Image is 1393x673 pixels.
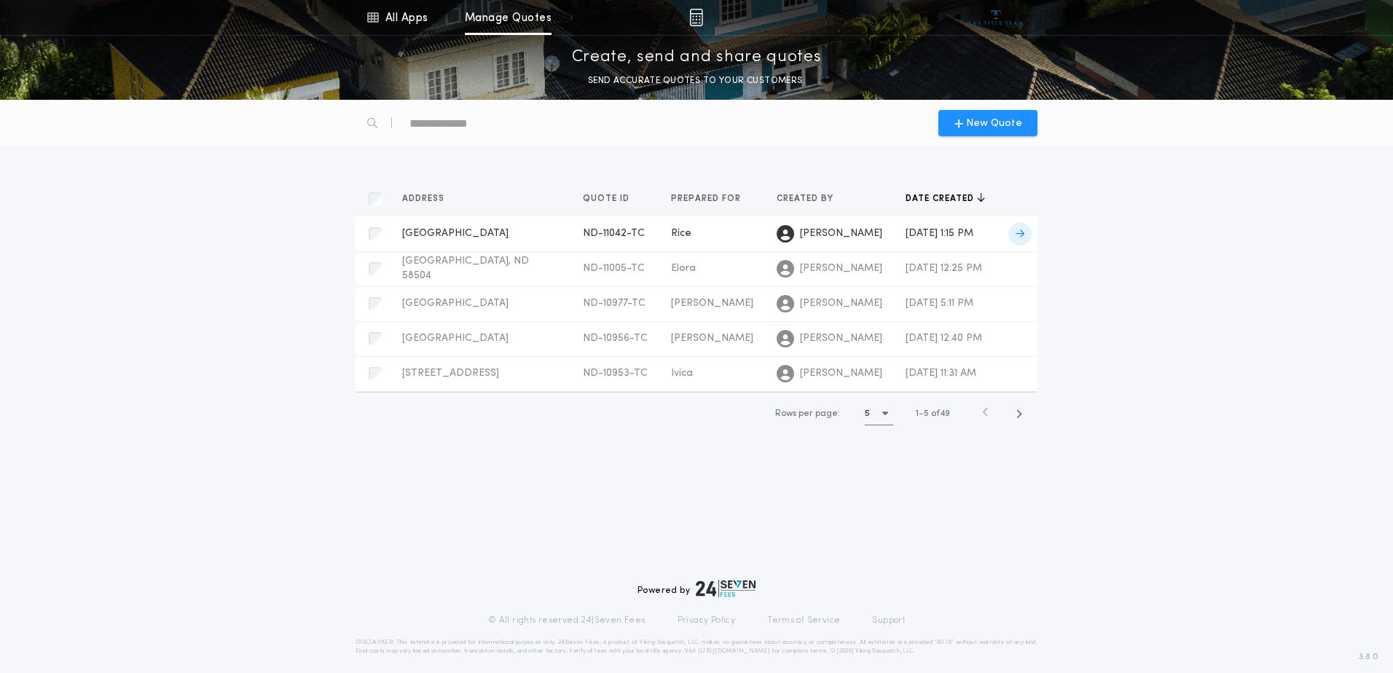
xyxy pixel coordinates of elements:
a: Support [872,615,905,626]
a: Privacy Policy [678,615,736,626]
span: Address [402,193,447,205]
button: 5 [865,402,893,425]
span: Elora [671,263,696,274]
span: 3.8.0 [1359,650,1378,664]
span: [PERSON_NAME] [800,261,882,276]
button: Created by [777,192,844,206]
span: [GEOGRAPHIC_DATA] [402,333,509,344]
span: New Quote [966,116,1022,131]
a: Terms of Service [767,615,840,626]
span: Date created [906,193,977,205]
span: ND-11005-TC [583,263,645,274]
span: ND-10956-TC [583,333,648,344]
span: [DATE] 12:25 PM [906,263,982,274]
h1: 5 [865,406,870,421]
span: [PERSON_NAME] [800,331,882,346]
span: Rows per page: [775,409,840,418]
a: [URL][DOMAIN_NAME] [698,648,770,654]
span: [PERSON_NAME] [800,227,882,241]
button: Date created [906,192,985,206]
p: SEND ACCURATE QUOTES TO YOUR CUSTOMERS. [588,74,805,88]
span: of 49 [931,407,950,420]
p: © All rights reserved. 24|Seven Fees [488,615,646,626]
span: Quote ID [583,193,632,205]
span: [DATE] 5:11 PM [906,298,973,309]
span: [PERSON_NAME] [800,296,882,311]
span: 1 [916,409,919,418]
span: Ivica [671,368,693,379]
img: vs-icon [969,10,1024,25]
span: [DATE] 11:31 AM [906,368,976,379]
span: [PERSON_NAME] [800,366,882,381]
span: [GEOGRAPHIC_DATA] [402,298,509,309]
button: Quote ID [583,192,640,206]
span: [PERSON_NAME] [671,298,753,309]
span: ND-10977-TC [583,298,646,309]
span: [PERSON_NAME] [671,333,753,344]
button: New Quote [938,110,1037,136]
p: Create, send and share quotes [572,46,822,69]
span: ND-11042-TC [583,228,645,239]
img: img [689,9,703,26]
span: [DATE] 1:15 PM [906,228,973,239]
span: ND-10953-TC [583,368,648,379]
span: 5 [924,409,929,418]
span: [GEOGRAPHIC_DATA], ND 58504 [402,256,529,281]
span: Rice [671,228,691,239]
img: logo [696,580,756,597]
span: [DATE] 12:40 PM [906,333,982,344]
span: [STREET_ADDRESS] [402,368,499,379]
span: [GEOGRAPHIC_DATA] [402,228,509,239]
button: Address [402,192,455,206]
div: Powered by [637,580,756,597]
p: DISCLAIMER: This estimate is provided for informational purposes only. 24|Seven Fees, a product o... [356,638,1037,656]
span: Prepared for [671,193,744,205]
span: Created by [777,193,836,205]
